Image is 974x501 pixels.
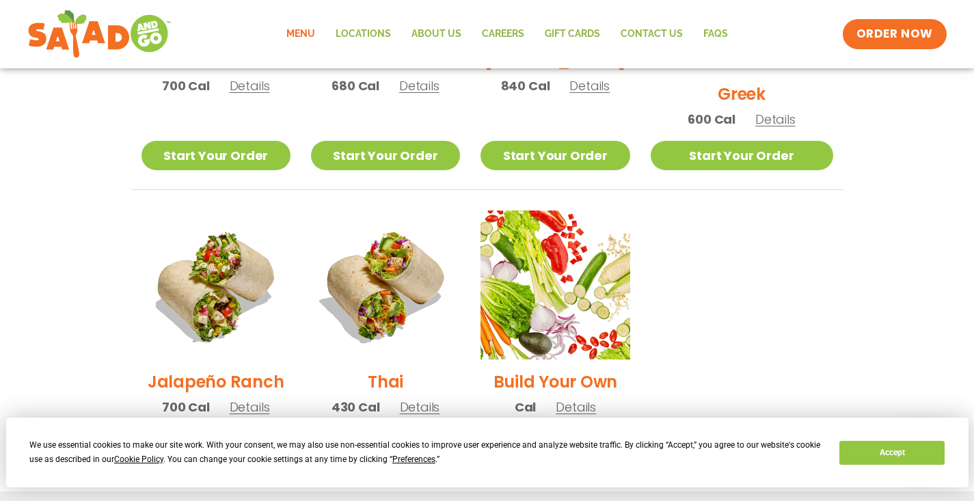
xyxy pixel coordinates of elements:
span: 600 Cal [688,110,735,128]
a: ORDER NOW [843,19,947,49]
span: Cal [515,398,536,416]
a: Start Your Order [311,141,460,170]
h2: Jalapeño Ranch [148,370,284,394]
a: Careers [472,18,535,50]
span: 680 Cal [332,77,379,95]
span: 840 Cal [501,77,550,95]
h2: Build Your Own [493,370,618,394]
nav: Menu [276,18,738,50]
a: FAQs [693,18,738,50]
img: new-SAG-logo-768×292 [27,7,172,62]
img: Product photo for Jalapeño Ranch Wrap [141,211,290,360]
span: Details [230,77,270,94]
a: Start Your Order [141,141,290,170]
a: Start Your Order [481,141,630,170]
span: Cookie Policy [114,455,163,464]
h2: Thai [368,370,403,394]
span: Details [400,398,440,416]
span: Details [399,77,439,94]
img: Product photo for Build Your Own [481,211,630,360]
span: Preferences [392,455,435,464]
span: Details [230,398,270,416]
span: 700 Cal [162,398,210,416]
span: ORDER NOW [856,26,933,42]
span: Details [755,111,796,128]
a: Menu [276,18,325,50]
span: 700 Cal [162,77,210,95]
a: Start Your Order [651,141,833,170]
a: Locations [325,18,401,50]
span: 430 Cal [332,398,380,416]
div: We use essential cookies to make our site work. With your consent, we may also use non-essential ... [29,438,823,467]
a: About Us [401,18,472,50]
span: Details [556,398,596,416]
h2: Greek [718,82,766,106]
a: Contact Us [610,18,693,50]
span: Details [569,77,610,94]
img: Product photo for Thai Wrap [311,211,460,360]
button: Accept [839,441,945,465]
div: Cookie Consent Prompt [6,418,969,487]
a: GIFT CARDS [535,18,610,50]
